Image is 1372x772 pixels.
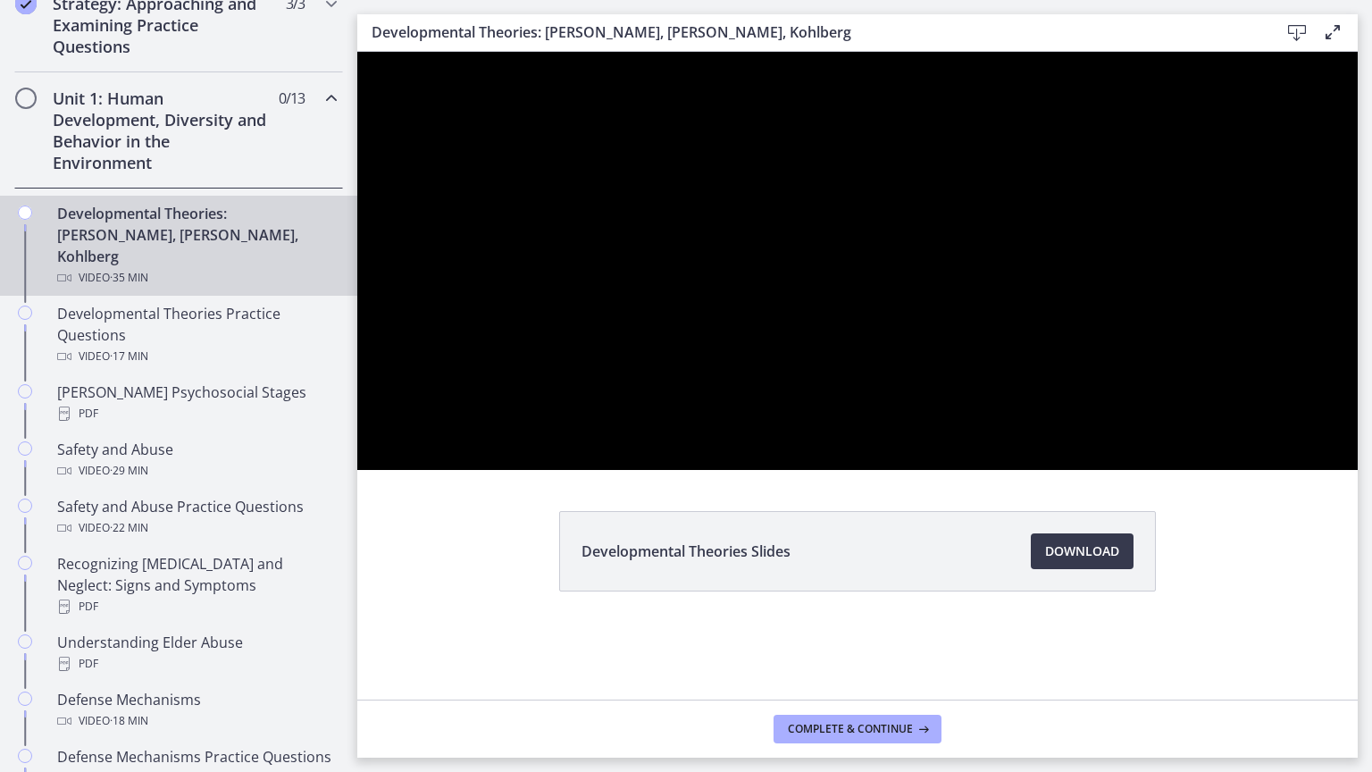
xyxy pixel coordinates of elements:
[57,203,336,289] div: Developmental Theories: [PERSON_NAME], [PERSON_NAME], Kohlberg
[57,346,336,367] div: Video
[57,710,336,732] div: Video
[57,267,336,289] div: Video
[1031,533,1134,569] a: Download
[110,517,148,539] span: · 22 min
[57,403,336,424] div: PDF
[581,541,791,562] span: Developmental Theories Slides
[1045,541,1119,562] span: Download
[57,553,336,617] div: Recognizing [MEDICAL_DATA] and Neglect: Signs and Symptoms
[57,517,336,539] div: Video
[57,460,336,482] div: Video
[57,689,336,732] div: Defense Mechanisms
[57,653,336,675] div: PDF
[57,439,336,482] div: Safety and Abuse
[372,21,1251,43] h3: Developmental Theories: [PERSON_NAME], [PERSON_NAME], Kohlberg
[57,596,336,617] div: PDF
[110,460,148,482] span: · 29 min
[110,710,148,732] span: · 18 min
[53,88,271,173] h2: Unit 1: Human Development, Diversity and Behavior in the Environment
[57,632,336,675] div: Understanding Elder Abuse
[357,52,1358,470] iframe: Video Lesson
[788,722,913,736] span: Complete & continue
[279,88,305,109] span: 0 / 13
[57,496,336,539] div: Safety and Abuse Practice Questions
[110,267,148,289] span: · 35 min
[57,303,336,367] div: Developmental Theories Practice Questions
[57,382,336,424] div: [PERSON_NAME] Psychosocial Stages
[774,715,941,743] button: Complete & continue
[110,346,148,367] span: · 17 min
